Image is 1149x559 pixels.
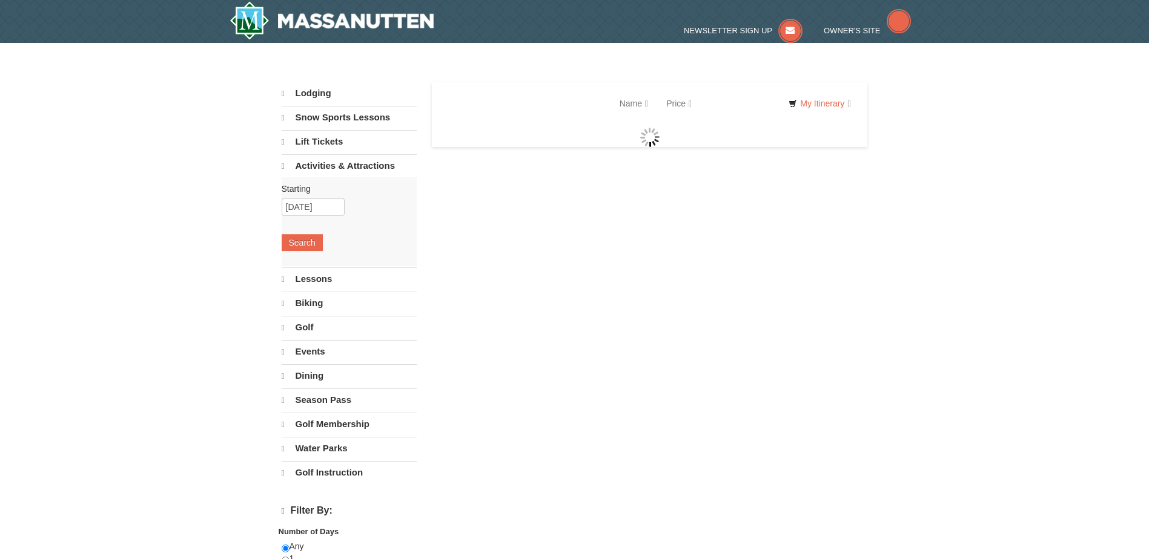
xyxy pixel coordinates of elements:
[282,130,417,153] a: Lift Tickets
[230,1,434,40] img: Massanutten Resort Logo
[282,388,417,411] a: Season Pass
[640,128,660,147] img: wait gif
[781,94,858,113] a: My Itinerary
[282,461,417,484] a: Golf Instruction
[282,154,417,177] a: Activities & Attractions
[824,26,881,35] span: Owner's Site
[282,364,417,387] a: Dining
[282,413,417,436] a: Golf Membership
[230,1,434,40] a: Massanutten Resort
[824,26,911,35] a: Owner's Site
[611,91,657,116] a: Name
[282,340,417,363] a: Events
[282,183,408,195] label: Starting
[282,82,417,105] a: Lodging
[279,527,339,536] strong: Number of Days
[282,437,417,460] a: Water Parks
[282,292,417,315] a: Biking
[282,267,417,290] a: Lessons
[282,316,417,339] a: Golf
[684,26,803,35] a: Newsletter Sign Up
[282,234,323,251] button: Search
[282,106,417,129] a: Snow Sports Lessons
[282,505,417,517] h4: Filter By:
[684,26,772,35] span: Newsletter Sign Up
[657,91,701,116] a: Price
